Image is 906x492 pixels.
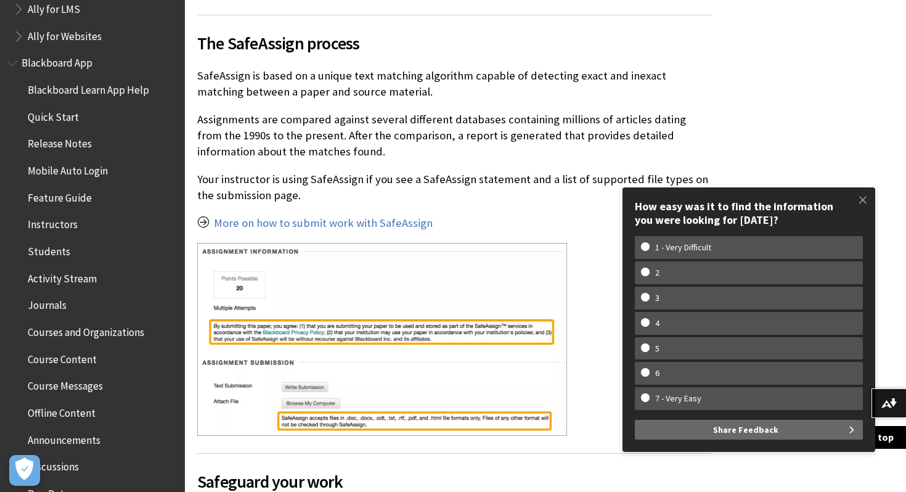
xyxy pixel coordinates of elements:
[641,368,674,379] w-span: 6
[28,241,70,258] span: Students
[28,430,100,446] span: Announcements
[28,107,79,123] span: Quick Start
[9,455,40,486] button: Open Preferences
[635,200,863,226] div: How easy was it to find the information you were looking for [DATE]?
[713,420,778,440] span: Share Feedback
[635,420,863,440] button: Share Feedback
[28,215,78,231] span: Instructors
[28,134,92,150] span: Release Notes
[641,393,716,404] w-span: 7 - Very Easy
[641,318,674,329] w-span: 4
[197,68,711,100] p: SafeAssign is based on a unique text matching algorithm capable of detecting exact and inexact ma...
[28,349,97,366] span: Course Content
[28,26,102,43] span: Ally for Websites
[28,403,96,419] span: Offline Content
[28,80,149,96] span: Blackboard Learn App Help
[22,53,92,70] span: Blackboard App
[28,322,144,338] span: Courses and Organizations
[641,343,674,354] w-span: 5
[197,171,711,203] p: Your instructor is using SafeAssign if you see a SafeAssign statement and a list of supported fil...
[197,30,711,56] span: The SafeAssign process
[197,112,711,160] p: Assignments are compared against several different databases containing millions of articles dati...
[28,456,79,473] span: Discussions
[641,242,725,253] w-span: 1 - Very Difficult
[641,268,674,278] w-span: 2
[214,216,433,231] a: More on how to submit work with SafeAssign
[641,293,674,303] w-span: 3
[28,268,97,285] span: Activity Stream
[28,376,103,393] span: Course Messages
[28,160,108,177] span: Mobile Auto Login
[28,295,67,312] span: Journals
[28,187,92,204] span: Feature Guide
